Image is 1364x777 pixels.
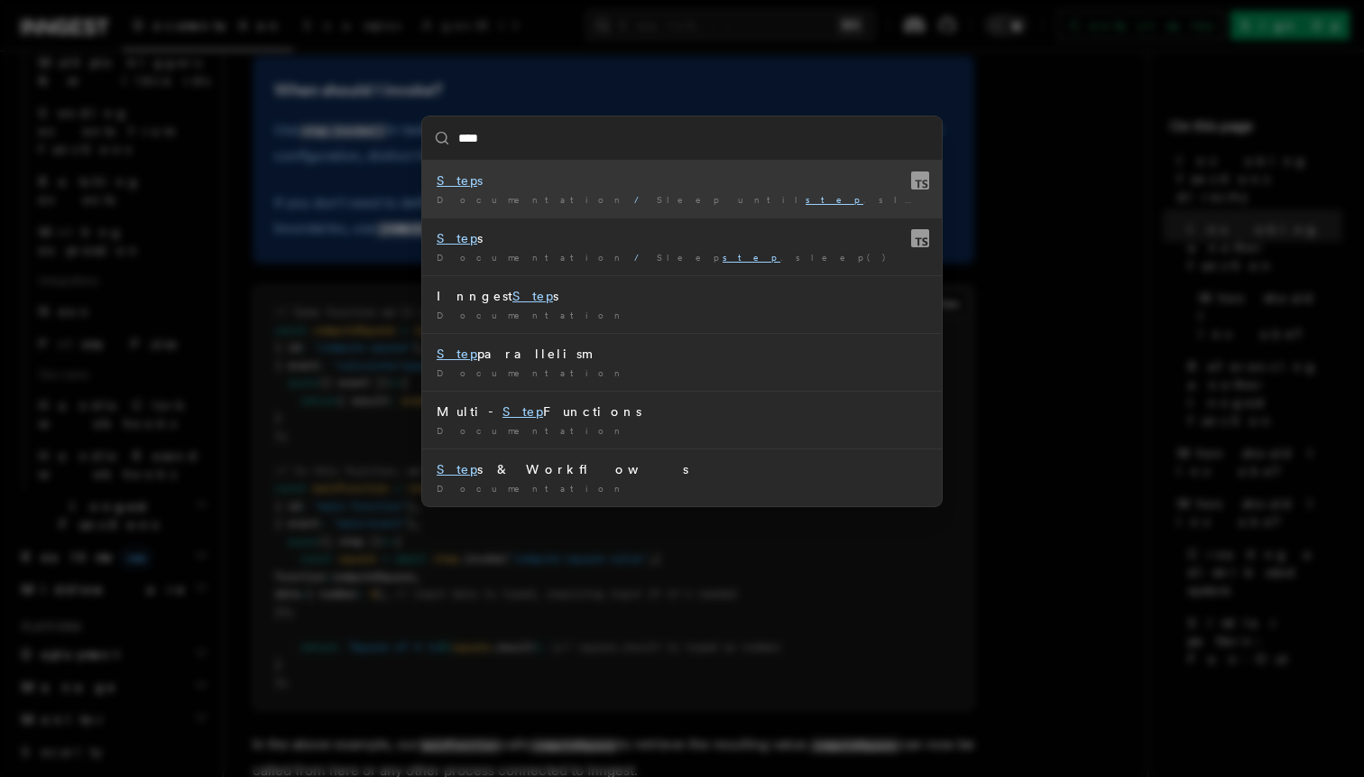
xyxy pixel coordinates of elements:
[437,229,927,247] div: s
[437,345,927,363] div: parallelism
[437,173,477,188] mark: Step
[437,483,627,494] span: Documentation
[437,310,627,320] span: Documentation
[437,171,927,190] div: s
[437,425,627,436] span: Documentation
[806,194,863,205] mark: step
[437,347,477,361] mark: Step
[437,460,927,478] div: s & Workflows
[634,194,650,205] span: /
[634,252,650,263] span: /
[657,194,1037,205] span: Sleep until .sleepUntil()
[657,252,898,263] span: Sleep .sleep()
[437,252,627,263] span: Documentation
[437,194,627,205] span: Documentation
[723,252,780,263] mark: step
[502,404,543,419] mark: Step
[512,289,553,303] mark: Step
[437,287,927,305] div: Inngest s
[437,462,477,476] mark: Step
[437,367,627,378] span: Documentation
[437,231,477,245] mark: Step
[437,402,927,421] div: Multi- Functions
